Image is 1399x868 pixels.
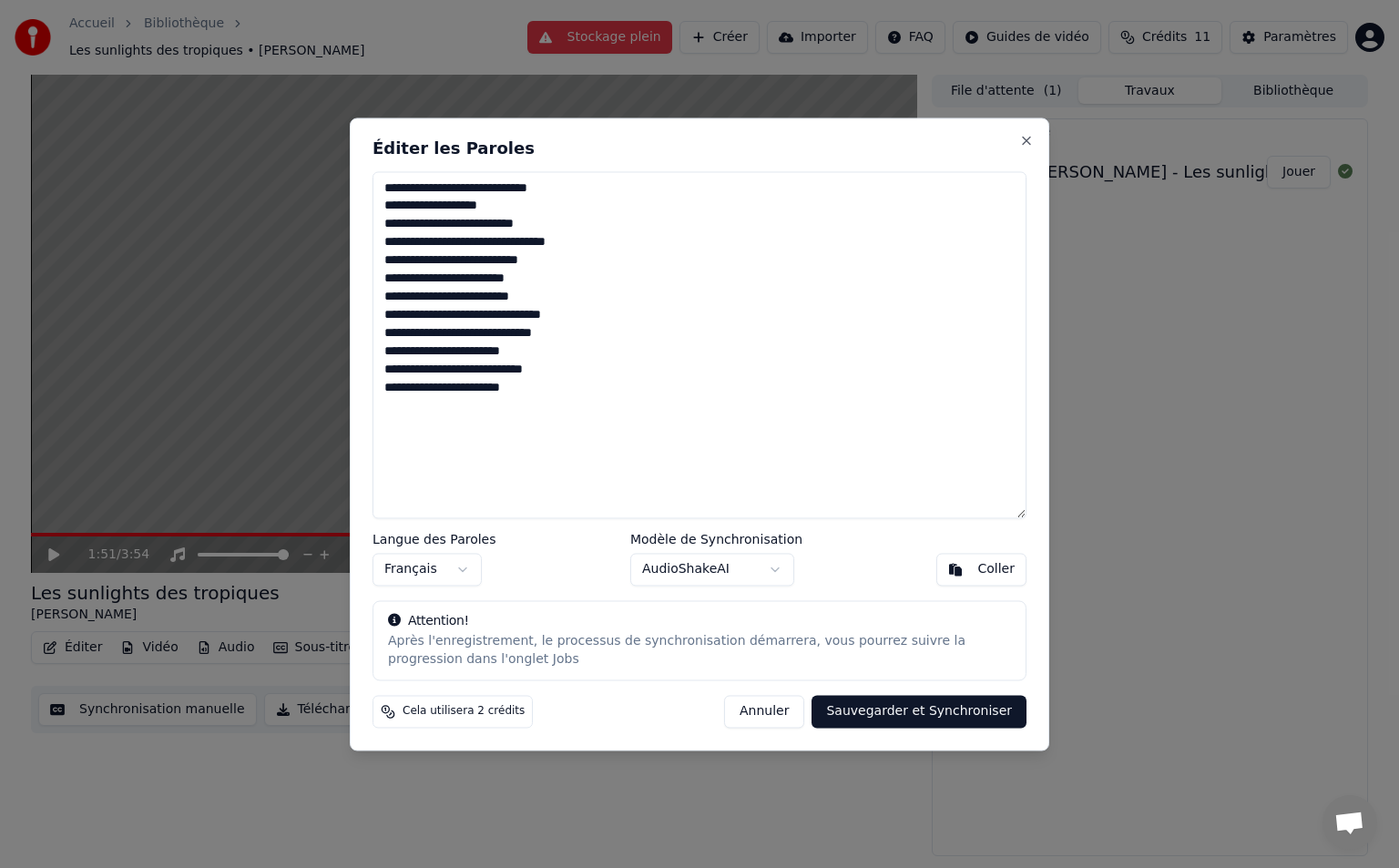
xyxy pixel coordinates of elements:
[388,612,1011,630] div: Attention!
[977,560,1015,578] div: Coller
[373,140,1026,157] h2: Éditer les Paroles
[403,704,525,719] span: Cela utilisera 2 crédits
[630,533,802,546] label: Modèle de Synchronisation
[388,632,1011,669] div: Après l'enregistrement, le processus de synchronisation démarrera, vous pourrez suivre la progres...
[812,695,1026,728] button: Sauvegarder et Synchroniser
[724,695,804,728] button: Annuler
[373,533,496,546] label: Langue des Paroles
[936,553,1026,586] button: Coller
